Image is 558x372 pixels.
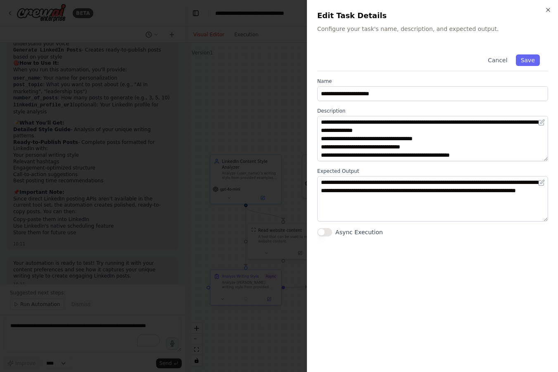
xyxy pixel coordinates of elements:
p: Configure your task's name, description, and expected output. [317,25,548,33]
button: Open in editor [537,178,546,188]
h2: Edit Task Details [317,10,548,21]
label: Description [317,108,548,114]
button: Cancel [483,54,512,66]
label: Expected Output [317,168,548,174]
label: Async Execution [335,228,383,236]
label: Name [317,78,548,85]
button: Save [516,54,540,66]
button: Open in editor [537,118,546,127]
